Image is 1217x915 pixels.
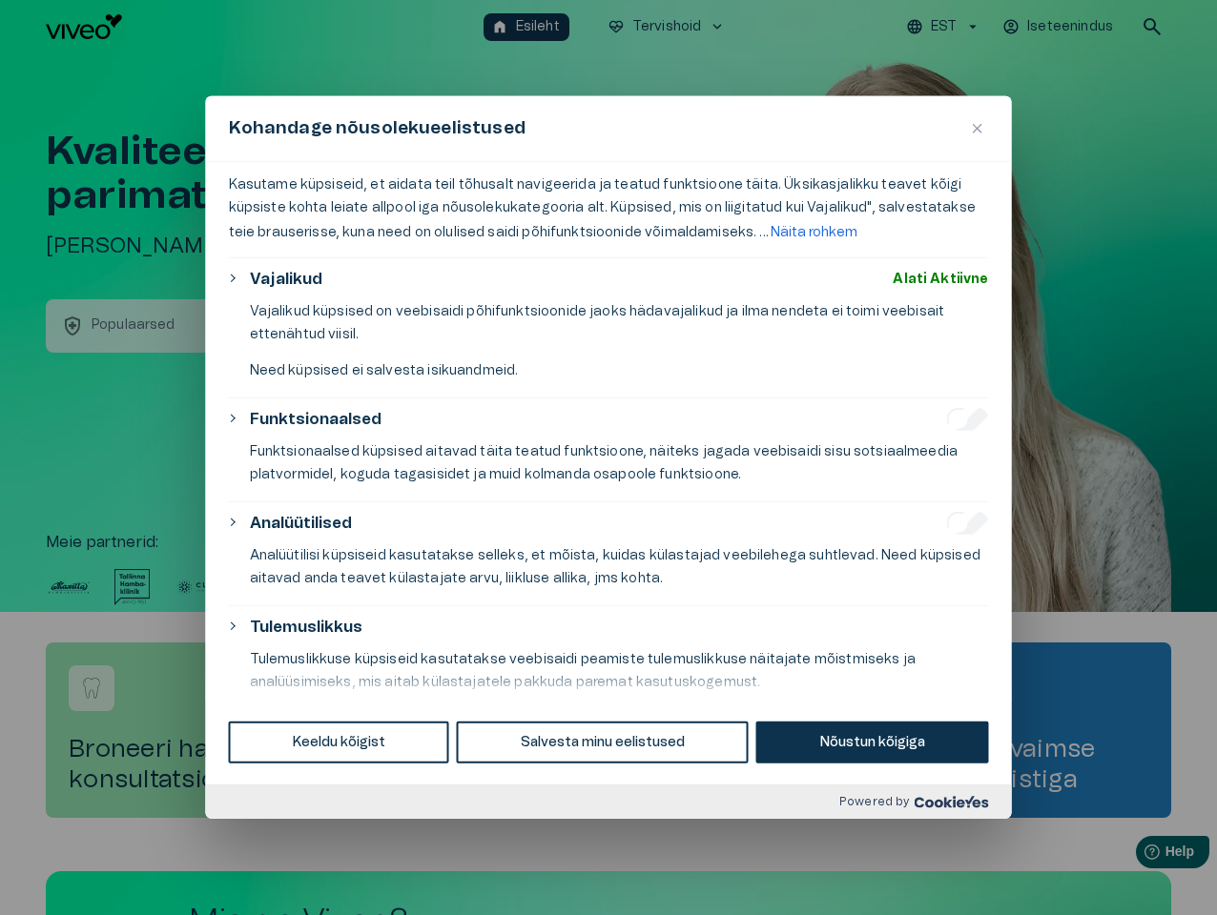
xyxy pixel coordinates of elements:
[97,15,126,30] span: Help
[457,722,749,763] button: Salvesta minu eelistused
[250,616,362,639] button: Tulemuslikkus
[206,784,1012,819] div: Powered by
[229,173,989,246] p: Kasutame küpsiseid, et aidata teil tõhusalt navigeerida ja teatud funktsioone täita. Üksikasjalik...
[769,219,859,246] button: Näita rohkem
[250,359,989,382] p: Need küpsised ei salvesta isikuandmeid.
[973,124,982,133] img: Close
[915,796,989,808] img: Cookieyes logo
[756,722,989,763] button: Nõustun kõigiga
[250,268,322,291] button: Vajalikud
[966,117,989,140] button: Sulge
[206,96,1012,819] div: Kohandage nõusolekueelistused
[250,440,989,486] p: Funktsionaalsed küpsised aitavad täita teatud funktsioone, näiteks jagada veebisaidi sisu sotsiaa...
[947,512,989,535] input: Luba Analüütilised
[229,722,449,763] button: Keeldu kõigist
[250,300,989,346] p: Vajalikud küpsised on veebisaidi põhifunktsioonide jaoks hädavajalikud ja ilma nendeta ei toimi v...
[250,512,352,535] button: Analüütilised
[229,117,526,140] span: Kohandage nõusolekueelistused
[250,648,989,694] p: Tulemuslikkuse küpsiseid kasutatakse veebisaidi peamiste tulemuslikkuse näitajate mõistmiseks ja ...
[947,408,989,431] input: Luba Funktsionaalsed
[893,268,988,291] span: Alati Aktiivne
[250,408,382,431] button: Funktsionaalsed
[250,544,989,590] p: Analüütilisi küpsiseid kasutatakse selleks, et mõista, kuidas külastajad veebilehega suhtlevad. N...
